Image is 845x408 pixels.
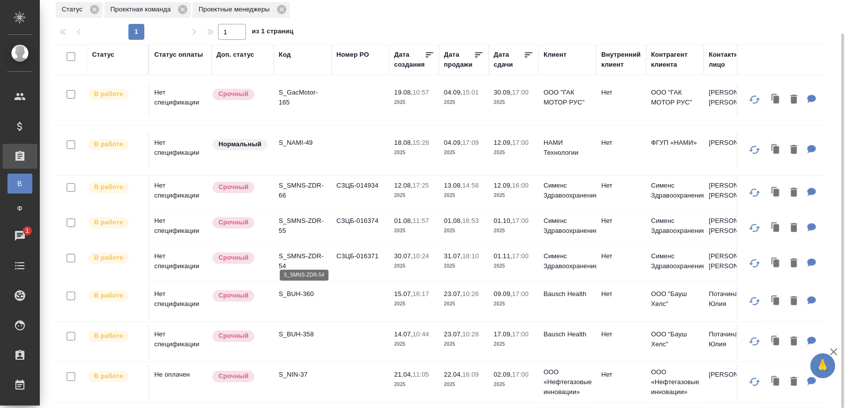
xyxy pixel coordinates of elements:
[413,330,429,338] p: 10:44
[543,329,591,339] p: Bausch Health
[149,324,211,359] td: Нет спецификации
[651,88,699,107] p: ООО "ГАК МОТОР РУС"
[149,211,211,246] td: Нет спецификации
[494,299,533,309] p: 2025
[279,88,326,107] p: S_GacMotor-165
[742,88,766,111] button: Обновить
[94,331,123,341] p: В работе
[766,183,785,203] button: Клонировать
[444,299,484,309] p: 2025
[512,182,528,189] p: 16:00
[211,289,269,303] div: Выставляется автоматически, если на указанный объем услуг необходимо больше времени в стандартном...
[444,191,484,201] p: 2025
[766,372,785,392] button: Клонировать
[601,50,641,70] div: Внутренний клиент
[444,226,484,236] p: 2025
[601,251,641,261] p: Нет
[94,217,123,227] p: В работе
[94,291,123,301] p: В работе
[218,182,248,192] p: Срочный
[462,371,479,378] p: 16:09
[785,372,802,392] button: Удалить
[413,290,429,298] p: 16:17
[444,148,484,158] p: 2025
[494,371,512,378] p: 02.09,
[444,252,462,260] p: 31.07,
[87,181,143,194] div: Выставляет ПМ после принятия заказа от КМа
[512,89,528,96] p: 17:00
[462,290,479,298] p: 10:26
[543,251,591,271] p: Сименс Здравоохранение
[444,98,484,107] p: 2025
[149,365,211,400] td: Не оплачен
[7,199,32,218] a: Ф
[331,176,389,210] td: СЗЦБ-014934
[601,88,641,98] p: Нет
[87,88,143,101] div: Выставляет ПМ после принятия заказа от КМа
[494,139,512,146] p: 12.09,
[494,89,512,96] p: 30.09,
[651,138,699,148] p: ФГУП «НАМИ»
[216,50,254,60] div: Доп. статус
[494,330,512,338] p: 17.09,
[336,50,369,60] div: Номер PO
[512,290,528,298] p: 17:00
[279,289,326,299] p: S_BUH-360
[413,252,429,260] p: 10:24
[394,191,434,201] p: 2025
[87,329,143,343] div: Выставляет ПМ после принятия заказа от КМа
[218,253,248,263] p: Срочный
[651,289,699,309] p: ООО "Бауш Хелс"
[94,253,123,263] p: В работе
[601,329,641,339] p: Нет
[413,217,429,224] p: 11:57
[814,355,831,376] span: 🙏
[394,261,434,271] p: 2025
[601,181,641,191] p: Нет
[543,88,591,107] p: ООО "ГАК МОТОР РУС"
[742,216,766,240] button: Обновить
[742,251,766,275] button: Обновить
[394,339,434,349] p: 2025
[19,226,35,236] span: 1
[211,251,269,265] div: Выставляется автоматически, если на указанный объем услуг необходимо больше времени в стандартном...
[94,89,123,99] p: В работе
[512,252,528,260] p: 17:00
[651,181,699,201] p: Сименс Здравоохранение
[494,380,533,390] p: 2025
[218,331,248,341] p: Срочный
[785,218,802,238] button: Удалить
[2,223,37,248] a: 1
[394,380,434,390] p: 2025
[512,371,528,378] p: 17:00
[394,371,413,378] p: 21.04,
[154,50,203,60] div: Статус оплаты
[512,217,528,224] p: 17:00
[87,138,143,151] div: Выставляет ПМ после принятия заказа от КМа
[279,50,291,60] div: Код
[444,182,462,189] p: 13.08,
[704,365,761,400] td: [PERSON_NAME]
[94,371,123,381] p: В работе
[494,98,533,107] p: 2025
[12,204,27,213] span: Ф
[149,246,211,281] td: Нет спецификации
[218,89,248,99] p: Срочный
[742,289,766,313] button: Обновить
[149,176,211,210] td: Нет спецификации
[704,324,761,359] td: Потачина Юлия
[149,284,211,319] td: Нет спецификации
[394,50,424,70] div: Дата создания
[444,339,484,349] p: 2025
[543,367,591,397] p: ООО «Нефтегазовые инновации»
[279,370,326,380] p: S_NIN-37
[394,299,434,309] p: 2025
[149,133,211,168] td: Нет спецификации
[331,246,389,281] td: СЗЦБ-016371
[462,139,479,146] p: 17:09
[394,139,413,146] p: 18.08,
[785,183,802,203] button: Удалить
[211,138,269,151] div: Статус по умолчанию для стандартных заказов
[543,50,566,60] div: Клиент
[766,140,785,160] button: Клонировать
